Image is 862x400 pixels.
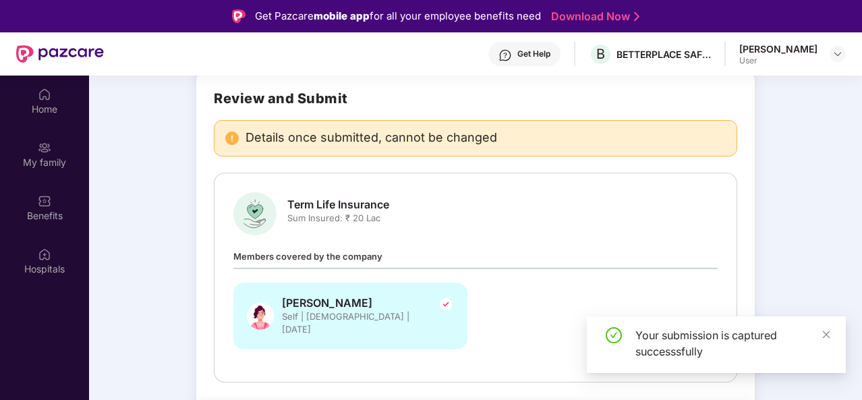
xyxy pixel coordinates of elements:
img: Logo [232,9,246,23]
strong: mobile app [314,9,370,22]
img: Stroke [634,9,639,24]
div: Get Pazcare for all your employee benefits need [255,8,541,24]
span: check-circle [606,327,622,343]
div: Your submission is captured successsfully [635,327,830,360]
a: Download Now [551,9,635,24]
span: close [822,330,831,339]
